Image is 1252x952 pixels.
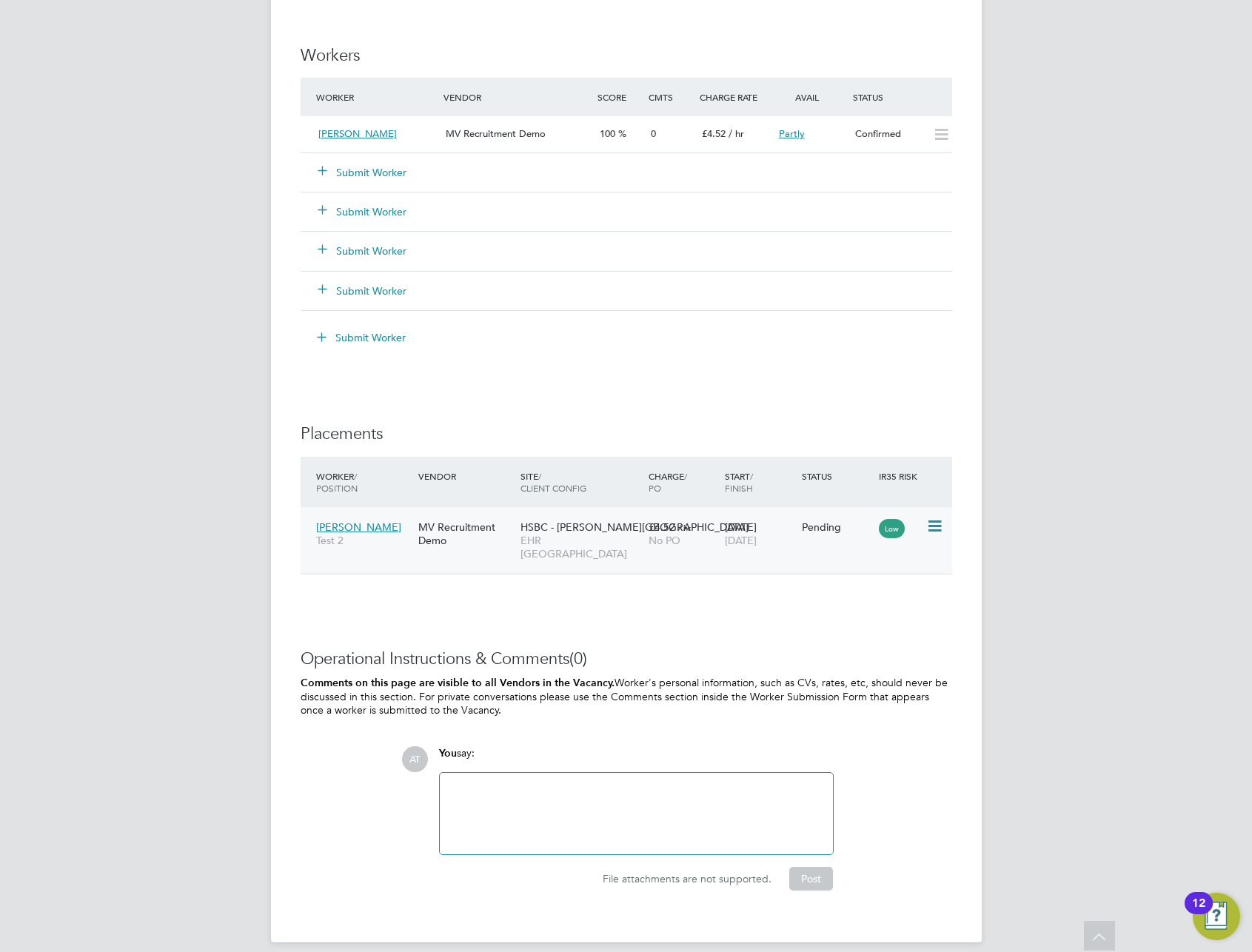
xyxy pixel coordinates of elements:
[301,677,615,689] b: Comments on this page are visible to all Vendors in the Vacancy.
[789,867,833,891] button: Post
[779,127,805,140] span: Partly
[594,84,645,110] div: Score
[520,470,586,494] span: / Client Config
[802,520,871,534] div: Pending
[702,127,726,140] span: £4.52
[879,519,905,538] span: Low
[440,84,593,110] div: Vendor
[875,463,926,489] div: IR35 Risk
[318,127,397,140] span: [PERSON_NAME]
[439,746,834,772] div: say:
[415,513,517,554] div: MV Recruitment Demo
[721,513,798,554] div: [DATE]
[603,872,771,885] span: File attachments are not supported.
[316,534,411,547] span: Test 2
[301,423,952,445] h3: Placements
[849,122,926,147] div: Confirmed
[600,127,615,140] span: 100
[312,84,441,110] div: Worker
[520,534,641,560] span: EHR [GEOGRAPHIC_DATA]
[651,127,656,140] span: 0
[678,522,691,533] span: / hr
[415,463,517,489] div: Vendor
[773,84,850,110] div: Avail
[318,244,407,258] button: Submit Worker
[301,648,952,670] h3: Operational Instructions & Comments
[798,463,875,489] div: Status
[316,470,358,494] span: / Position
[517,463,645,501] div: Site
[318,204,407,219] button: Submit Worker
[316,520,401,534] span: [PERSON_NAME]
[721,463,798,501] div: Start
[301,45,952,67] h3: Workers
[725,534,757,547] span: [DATE]
[318,284,407,298] button: Submit Worker
[725,470,753,494] span: / Finish
[1193,893,1240,940] button: Open Resource Center, 12 new notifications
[520,520,749,534] span: HSBC - [PERSON_NAME][GEOGRAPHIC_DATA]
[696,84,773,110] div: Charge Rate
[569,648,587,668] span: (0)
[1192,903,1205,922] div: 12
[402,746,428,772] span: AT
[645,463,722,501] div: Charge
[649,470,687,494] span: / PO
[439,747,457,760] span: You
[312,512,952,525] a: [PERSON_NAME]Test 2MV Recruitment DemoHSBC - [PERSON_NAME][GEOGRAPHIC_DATA]EHR [GEOGRAPHIC_DATA]£...
[849,84,951,110] div: Status
[649,534,680,547] span: No PO
[645,84,696,110] div: Cmts
[301,676,952,717] p: Worker's personal information, such as CVs, rates, etc, should never be discussed in this section...
[446,127,546,140] span: MV Recruitment Demo
[649,520,675,534] span: £4.52
[312,463,415,501] div: Worker
[729,127,744,140] span: / hr
[318,165,407,180] button: Submit Worker
[307,326,418,349] button: Submit Worker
